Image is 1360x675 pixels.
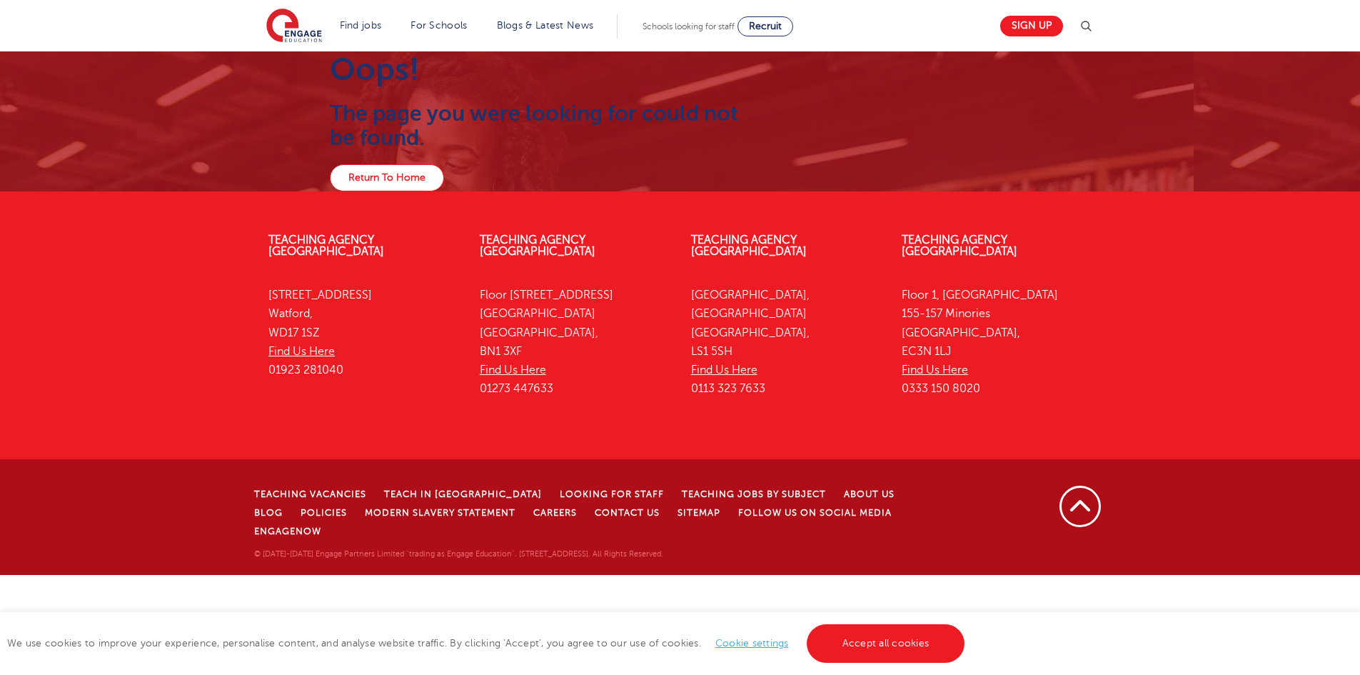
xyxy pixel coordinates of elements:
[737,16,793,36] a: Recruit
[807,624,965,663] a: Accept all cookies
[749,21,782,31] span: Recruit
[691,286,881,399] p: [GEOGRAPHIC_DATA], [GEOGRAPHIC_DATA] [GEOGRAPHIC_DATA], LS1 5SH 0113 323 7633
[254,489,366,499] a: Teaching Vacancies
[560,489,664,499] a: Looking for staff
[480,286,670,399] p: Floor [STREET_ADDRESS] [GEOGRAPHIC_DATA] [GEOGRAPHIC_DATA], BN1 3XF 01273 447633
[254,548,958,561] p: © [DATE]-[DATE] Engage Partners Limited "trading as Engage Education". [STREET_ADDRESS]. All Righ...
[715,638,789,649] a: Cookie settings
[902,286,1092,399] p: Floor 1, [GEOGRAPHIC_DATA] 155-157 Minories [GEOGRAPHIC_DATA], EC3N 1LJ 0333 150 8020
[330,51,742,87] h1: Oops!
[533,508,577,518] a: Careers
[738,508,892,518] a: Follow us on Social Media
[1000,16,1063,36] a: Sign up
[410,20,467,31] a: For Schools
[330,101,742,150] h2: The page you were looking for could not be found.
[643,21,735,31] span: Schools looking for staff
[844,489,895,499] a: About Us
[268,286,458,379] p: [STREET_ADDRESS] Watford, WD17 1SZ 01923 281040
[902,364,968,376] a: Find Us Here
[691,234,807,258] a: Teaching Agency [GEOGRAPHIC_DATA]
[7,638,968,649] span: We use cookies to improve your experience, personalise content, and analyse website traffic. By c...
[330,164,444,191] a: Return To Home
[480,234,595,258] a: Teaching Agency [GEOGRAPHIC_DATA]
[497,20,594,31] a: Blogs & Latest News
[678,508,720,518] a: Sitemap
[365,508,515,518] a: Modern Slavery Statement
[254,508,283,518] a: Blog
[691,364,757,376] a: Find Us Here
[480,364,546,376] a: Find Us Here
[301,508,347,518] a: Policies
[682,489,826,499] a: Teaching jobs by subject
[902,234,1017,258] a: Teaching Agency [GEOGRAPHIC_DATA]
[340,20,382,31] a: Find jobs
[595,508,660,518] a: Contact Us
[266,9,322,44] img: Engage Education
[384,489,542,499] a: Teach in [GEOGRAPHIC_DATA]
[268,234,384,258] a: Teaching Agency [GEOGRAPHIC_DATA]
[254,526,321,536] a: EngageNow
[268,345,335,358] a: Find Us Here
